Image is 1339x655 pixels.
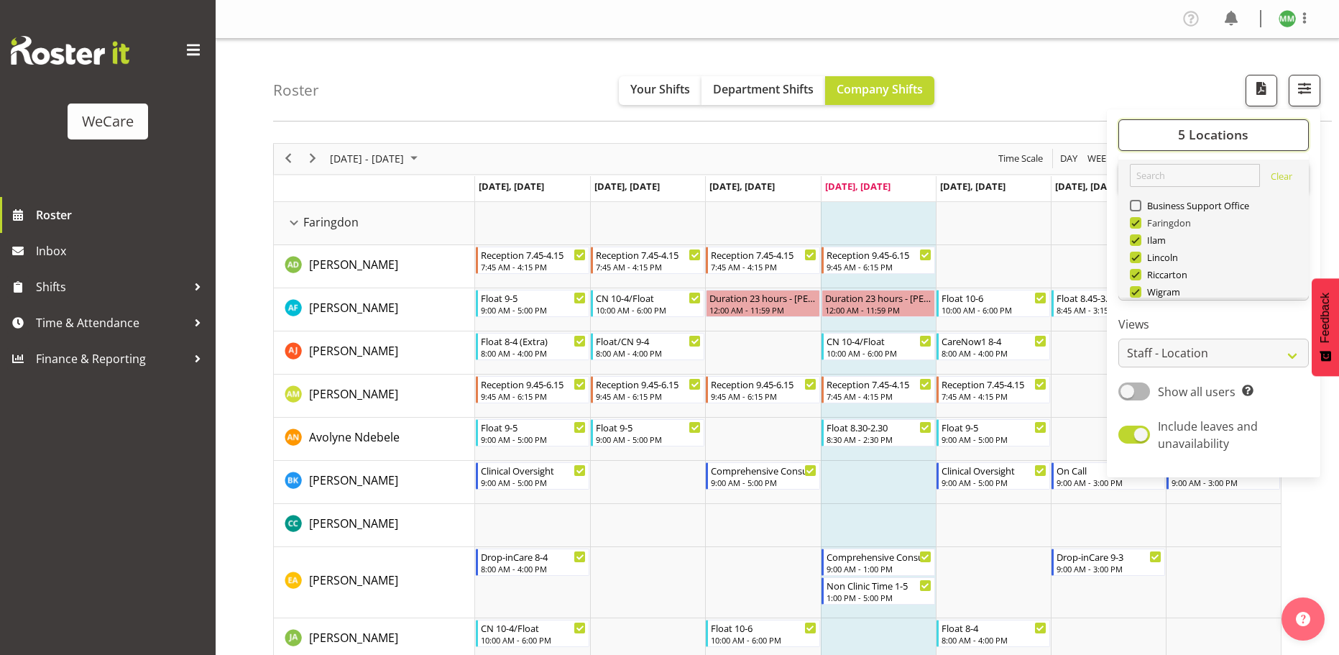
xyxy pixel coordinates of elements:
a: [PERSON_NAME] [309,629,398,646]
span: [DATE] - [DATE] [328,150,405,168]
div: Sep 29 - Oct 05, 2025 [325,144,426,174]
div: Aleea Devenport"s event - Reception 9.45-6.15 Begin From Thursday, October 2, 2025 at 9:45:00 AM ... [822,247,935,274]
div: Brian Ko"s event - Clinical Oversight Begin From Friday, October 3, 2025 at 9:00:00 AM GMT+13:00 ... [937,462,1050,490]
div: Float 8-4 (Extra) [481,334,586,348]
span: Roster [36,204,208,226]
span: [PERSON_NAME] [309,472,398,488]
div: next period [300,144,325,174]
img: matthew-mckenzie11472.jpg [1279,10,1296,27]
div: 8:00 AM - 4:00 PM [596,347,701,359]
span: Your Shifts [630,81,690,97]
div: Reception 9.45-6.15 [711,377,816,391]
span: Wigram [1141,286,1181,298]
span: Department Shifts [713,81,814,97]
div: Amy Johannsen"s event - Float/CN 9-4 Begin From Tuesday, September 30, 2025 at 8:00:00 AM GMT+13:... [591,333,704,360]
div: 7:45 AM - 4:15 PM [481,261,586,272]
span: 5 Locations [1178,126,1248,143]
div: Duration 23 hours - [PERSON_NAME] [825,290,931,305]
span: Include leaves and unavailability [1158,418,1258,452]
div: Antonia Mao"s event - Reception 9.45-6.15 Begin From Wednesday, October 1, 2025 at 9:45:00 AM GMT... [706,376,819,403]
a: [PERSON_NAME] [309,472,398,489]
div: Ena Advincula"s event - Non Clinic Time 1-5 Begin From Thursday, October 2, 2025 at 1:00:00 PM GM... [822,577,935,605]
div: 9:00 AM - 5:00 PM [481,304,586,316]
div: Reception 9.45-6.15 [481,377,586,391]
div: Amy Johannsen"s event - Float 8-4 (Extra) Begin From Monday, September 29, 2025 at 8:00:00 AM GMT... [476,333,589,360]
div: Float 9-5 [942,420,1046,434]
span: Ilam [1141,234,1167,246]
div: 12:00 AM - 11:59 PM [825,304,931,316]
div: 9:00 AM - 5:00 PM [711,477,816,488]
div: Jane Arps"s event - CN 10-4/Float Begin From Monday, September 29, 2025 at 10:00:00 AM GMT+13:00 ... [476,620,589,647]
div: Reception 9.45-6.15 [596,377,701,391]
a: [PERSON_NAME] [309,385,398,403]
div: Reception 7.45-4.15 [942,377,1046,391]
div: 12:00 AM - 11:59 PM [709,304,816,316]
td: Ena Advincula resource [274,547,475,618]
button: Feedback - Show survey [1312,278,1339,376]
button: Department Shifts [701,76,825,105]
div: Jane Arps"s event - Float 8-4 Begin From Friday, October 3, 2025 at 8:00:00 AM GMT+13:00 Ends At ... [937,620,1050,647]
div: Comprehensive Consult 9-5 [711,463,816,477]
button: 5 Locations [1118,119,1309,151]
a: [PERSON_NAME] [309,299,398,316]
input: Search [1130,164,1260,187]
div: CN 10-4/Float [481,620,586,635]
div: 9:45 AM - 6:15 PM [711,390,816,402]
div: Reception 7.45-4.15 [596,247,701,262]
div: WeCare [82,111,134,132]
div: 8:00 AM - 4:00 PM [942,634,1046,646]
div: Float 8-4 [942,620,1046,635]
span: [DATE], [DATE] [594,180,660,193]
label: Views [1118,316,1309,333]
div: 9:00 AM - 5:00 PM [942,434,1046,445]
div: Alex Ferguson"s event - Duration 23 hours - Alex Ferguson Begin From Wednesday, October 1, 2025 a... [706,290,819,317]
a: [PERSON_NAME] [309,572,398,589]
div: previous period [276,144,300,174]
span: Show all users [1158,384,1236,400]
div: 9:00 AM - 1:00 PM [827,563,931,574]
span: Feedback [1319,293,1332,343]
span: [PERSON_NAME] [309,386,398,402]
span: Finance & Reporting [36,348,187,370]
div: 10:00 AM - 6:00 PM [481,634,586,646]
div: Alex Ferguson"s event - Duration 23 hours - Alex Ferguson Begin From Thursday, October 2, 2025 at... [822,290,935,317]
a: [PERSON_NAME] [309,515,398,532]
div: Ena Advincula"s event - Drop-inCare 8-4 Begin From Monday, September 29, 2025 at 8:00:00 AM GMT+1... [476,549,589,576]
div: Brian Ko"s event - Clinical Oversight Begin From Monday, September 29, 2025 at 9:00:00 AM GMT+13:... [476,462,589,490]
div: Aleea Devenport"s event - Reception 7.45-4.15 Begin From Monday, September 29, 2025 at 7:45:00 AM... [476,247,589,274]
div: Float 10-6 [942,290,1046,305]
div: Non Clinic Time 1-5 [827,578,931,592]
div: CN 10-4/Float [596,290,701,305]
div: Aleea Devenport"s event - Reception 7.45-4.15 Begin From Wednesday, October 1, 2025 at 7:45:00 AM... [706,247,819,274]
button: Filter Shifts [1289,75,1320,106]
span: Faringdon [1141,217,1192,229]
span: Shifts [36,276,187,298]
div: Float 10-6 [711,620,816,635]
div: 9:00 AM - 3:00 PM [1057,477,1161,488]
td: Amy Johannsen resource [274,331,475,375]
div: 9:00 AM - 3:00 PM [1057,563,1161,574]
div: 8:00 AM - 4:00 PM [942,347,1046,359]
img: Rosterit website logo [11,36,129,65]
span: Avolyne Ndebele [309,429,400,445]
div: 9:45 AM - 6:15 PM [827,261,931,272]
button: October 2025 [328,150,424,168]
button: Previous [279,150,298,168]
div: 10:00 AM - 6:00 PM [827,347,931,359]
div: 9:45 AM - 6:15 PM [481,390,586,402]
div: Avolyne Ndebele"s event - Float 9-5 Begin From Monday, September 29, 2025 at 9:00:00 AM GMT+13:00... [476,419,589,446]
div: 7:45 AM - 4:15 PM [942,390,1046,402]
div: 9:00 AM - 3:00 PM [1172,477,1276,488]
span: [PERSON_NAME] [309,300,398,316]
button: Timeline Day [1058,150,1080,168]
span: [DATE], [DATE] [825,180,891,193]
button: Time Scale [996,150,1046,168]
div: Reception 7.45-4.15 [711,247,816,262]
div: Drop-inCare 9-3 [1057,549,1161,564]
span: [PERSON_NAME] [309,343,398,359]
td: Aleea Devenport resource [274,245,475,288]
td: Faringdon resource [274,202,475,245]
div: CareNow1 8-4 [942,334,1046,348]
div: 10:00 AM - 6:00 PM [596,304,701,316]
span: Week [1086,150,1113,168]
